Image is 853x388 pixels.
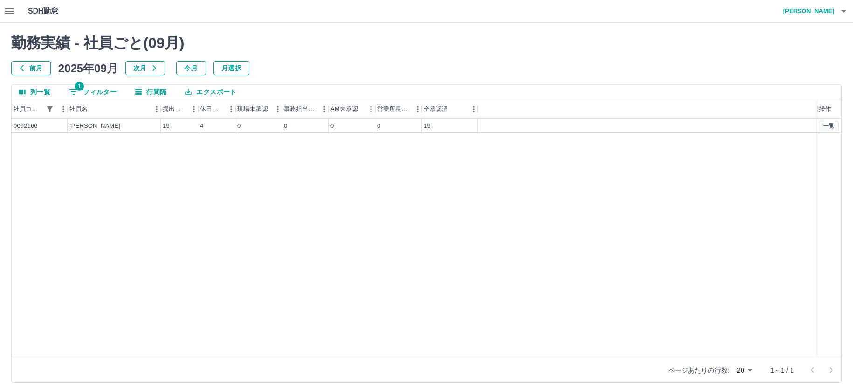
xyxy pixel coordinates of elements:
[770,366,794,375] p: 1～1 / 1
[329,99,375,119] div: AM未承認
[284,122,287,131] div: 0
[819,121,839,131] button: 一覧
[11,34,842,52] h2: 勤務実績 - 社員ごと( 09 月)
[150,102,164,116] button: メニュー
[12,85,58,99] button: 列選択
[69,122,120,131] div: [PERSON_NAME]
[14,122,38,131] div: 0092166
[161,99,198,119] div: 提出件数
[467,102,481,116] button: メニュー
[271,102,285,116] button: メニュー
[14,99,43,119] div: 社員コード
[422,99,478,119] div: 全承認済
[375,99,422,119] div: 営業所長未承認
[200,122,203,131] div: 4
[424,99,448,119] div: 全承認済
[235,99,282,119] div: 現場未承認
[178,85,244,99] button: エクスポート
[282,99,329,119] div: 事務担当未承認
[75,82,84,91] span: 1
[125,61,165,75] button: 次月
[200,99,224,119] div: 休日件数
[68,99,161,119] div: 社員名
[237,122,241,131] div: 0
[187,102,201,116] button: メニュー
[411,102,425,116] button: メニュー
[12,99,68,119] div: 社員コード
[163,99,187,119] div: 提出件数
[176,61,206,75] button: 今月
[733,364,756,377] div: 20
[284,99,317,119] div: 事務担当未承認
[224,102,238,116] button: メニュー
[317,102,331,116] button: メニュー
[62,85,124,99] button: フィルター表示
[817,99,841,119] div: 操作
[330,122,334,131] div: 0
[128,85,174,99] button: 行間隔
[43,103,56,116] div: 1件のフィルターを適用中
[69,99,88,119] div: 社員名
[377,99,411,119] div: 営業所長未承認
[330,99,358,119] div: AM未承認
[58,61,118,75] h5: 2025年09月
[213,61,249,75] button: 月選択
[237,99,268,119] div: 現場未承認
[11,61,51,75] button: 前月
[43,103,56,116] button: フィルター表示
[364,102,378,116] button: メニュー
[163,122,170,131] div: 19
[819,99,831,119] div: 操作
[668,366,729,375] p: ページあたりの行数:
[424,122,431,131] div: 19
[377,122,380,131] div: 0
[198,99,235,119] div: 休日件数
[56,102,70,116] button: メニュー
